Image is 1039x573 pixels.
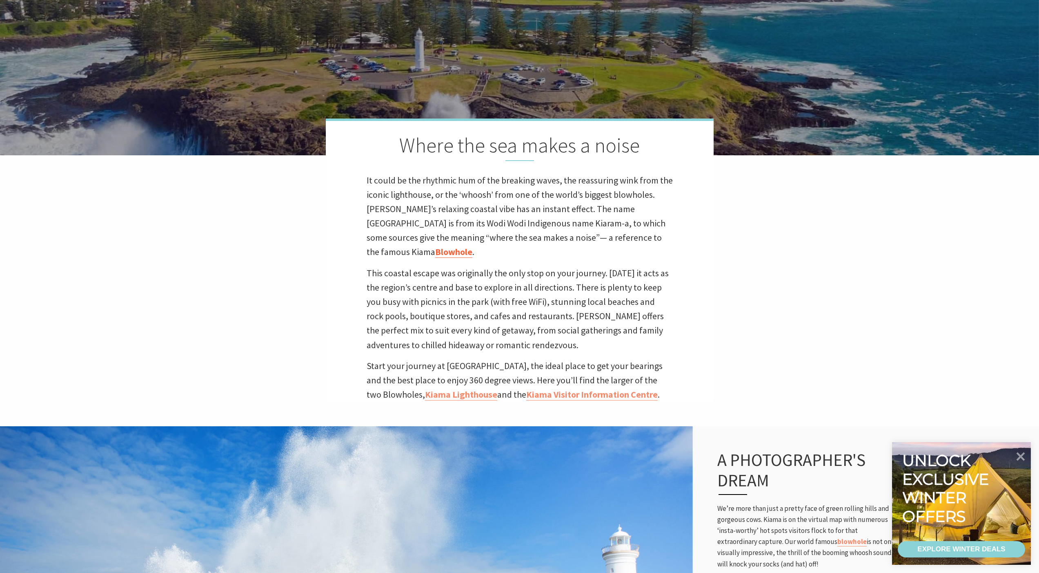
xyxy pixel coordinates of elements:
a: Kiama Visitor Information Centre [526,389,658,401]
h2: Where the sea makes a noise [367,133,673,161]
div: EXPLORE WINTER DEALS [917,541,1005,557]
a: EXPLORE WINTER DEALS [898,541,1025,557]
a: blowhole [837,537,867,546]
p: We’re more than just a pretty face of green rolling hills and gorgeous cows. Kiama is on the virt... [717,503,897,570]
p: It could be the rhythmic hum of the breaking waves, the reassuring wink from the iconic lighthous... [367,173,673,260]
p: Start your journey at [GEOGRAPHIC_DATA], the ideal place to get your bearings and the best place ... [367,359,673,402]
h3: A photographer's dream [717,450,879,495]
a: Blowhole [435,246,472,258]
a: Kiama Lighthouse [425,389,497,401]
div: Unlock exclusive winter offers [902,451,992,526]
p: This coastal escape was originally the only stop on your journey. [DATE] it acts as the region’s ... [367,266,673,352]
